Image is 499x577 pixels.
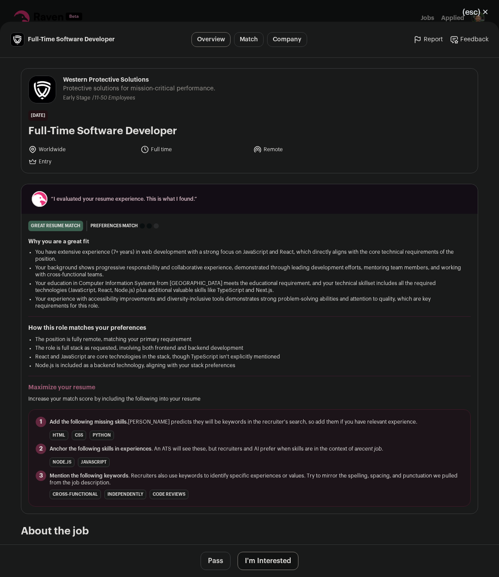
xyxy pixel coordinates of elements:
li: cross-functional [50,490,101,499]
button: Close modal [452,3,499,22]
div: great resume match [28,221,83,231]
li: Worldwide [28,145,135,154]
li: Your background shows progressive responsibility and collaborative experience, demonstrated throu... [35,264,464,278]
li: Your experience with accessibility improvements and diversity-inclusive tools demonstrates strong... [35,295,464,309]
span: “I evaluated your resume experience. This is what I found.” [51,196,464,202]
li: Remote [253,145,360,154]
span: 1 [36,417,46,427]
span: Western Protective Solutions [63,76,215,84]
h2: How this role matches your preferences [28,324,471,332]
span: . Recruiters also use keywords to identify specific experiences or values. Try to mirror the spel... [50,472,463,486]
span: Protective solutions for mission-critical performance. [63,84,215,93]
a: Match [234,32,264,47]
span: Full-Time Software Developer [28,35,115,44]
a: Feedback [450,35,489,44]
span: Mention the following keywords [50,473,128,478]
h1: Full-Time Software Developer [28,124,471,138]
li: JavaScript [78,458,110,467]
span: Preferences match [90,222,138,230]
button: Pass [201,552,231,570]
li: HTML [50,431,68,440]
img: 11c0f99369b9d7bff16511b58f94cdec6e518f5611f488805e7fdc716bb7b41d.jpg [29,76,56,103]
i: recent job. [357,446,383,451]
a: Report [413,35,443,44]
span: [PERSON_NAME] predicts they will be keywords in the recruiter's search, so add them if you have r... [50,418,417,425]
span: 3 [36,471,46,481]
li: Early Stage [63,95,92,101]
h2: Maximize your resume [28,383,471,392]
span: . An ATS will see these, but recruiters and AI prefer when skills are in the context of a [50,445,383,452]
li: code reviews [150,490,188,499]
p: Increase your match score by including the following into your resume [28,395,471,402]
li: React and JavaScript are core technologies in the stack, though TypeScript isn't explicitly menti... [35,353,464,360]
li: The role is full stack as requested, involving both frontend and backend development [35,345,464,352]
li: Your education in Computer Information Systems from [GEOGRAPHIC_DATA] meets the educational requi... [35,280,464,294]
a: Overview [191,32,231,47]
span: 2 [36,444,46,454]
span: Anchor the following skills in experiences [50,446,151,451]
li: Python [90,431,114,440]
li: independently [104,490,146,499]
h2: About the job [21,524,478,538]
button: I'm Interested [238,552,298,570]
img: 11c0f99369b9d7bff16511b58f94cdec6e518f5611f488805e7fdc716bb7b41d.jpg [11,33,24,46]
li: Full time [141,145,248,154]
li: You have extensive experience (7+ years) in web development with a strong focus on JavaScript and... [35,249,464,262]
li: / [92,95,135,101]
span: Add the following missing skills. [50,419,128,424]
span: 11-50 Employees [94,95,135,100]
li: Entry [28,157,135,166]
li: Node.js is included as a backend technology, aligning with your stack preferences [35,362,464,369]
li: CSS [72,431,86,440]
span: [DATE] [28,110,48,121]
li: Node.js [50,458,74,467]
li: The position is fully remote, matching your primary requirement [35,336,464,343]
a: Company [267,32,307,47]
h2: Why you are a great fit [28,238,471,245]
